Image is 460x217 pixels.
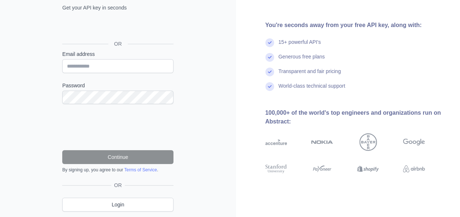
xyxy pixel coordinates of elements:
[62,50,173,58] label: Email address
[357,163,379,174] img: shopify
[278,82,345,97] div: World-class technical support
[265,133,287,151] img: accenture
[59,19,176,35] iframe: Sign in with Google Button
[62,150,173,164] button: Continue
[278,53,325,68] div: Generous free plans
[403,133,425,151] img: google
[265,163,287,174] img: stanford university
[278,38,321,53] div: 15+ powerful API's
[62,82,173,89] label: Password
[265,38,274,47] img: check mark
[265,53,274,62] img: check mark
[108,40,128,47] span: OR
[265,21,449,30] div: You're seconds away from your free API key, along with:
[265,82,274,91] img: check mark
[403,163,425,174] img: airbnb
[124,167,157,172] a: Terms of Service
[111,182,125,189] span: OR
[265,108,449,126] div: 100,000+ of the world's top engineers and organizations run on Abstract:
[278,68,341,82] div: Transparent and fair pricing
[62,113,173,141] iframe: reCAPTCHA
[311,163,333,174] img: payoneer
[62,4,173,11] p: Get your API key in seconds
[62,198,173,212] a: Login
[359,133,377,151] img: bayer
[62,167,173,173] div: By signing up, you agree to our .
[311,133,333,151] img: nokia
[265,68,274,76] img: check mark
